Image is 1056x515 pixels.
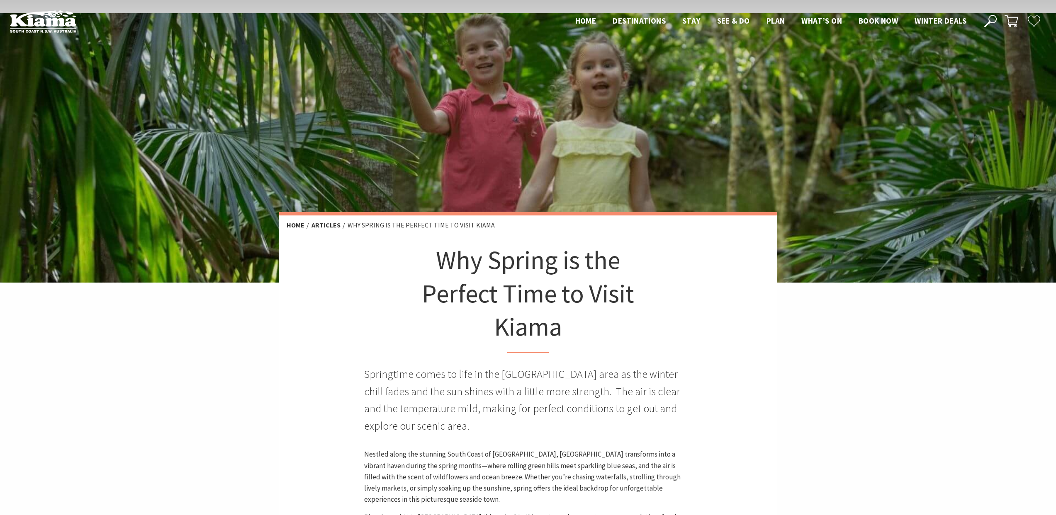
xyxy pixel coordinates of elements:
span: Destinations [613,16,666,26]
li: Why Spring is the Perfect Time to Visit Kiama [348,220,495,231]
a: Articles [311,221,341,230]
a: Home [287,221,304,230]
p: Nestled along the stunning South Coast of [GEOGRAPHIC_DATA], [GEOGRAPHIC_DATA] transforms into a ... [364,449,691,505]
span: See & Do [717,16,750,26]
span: What’s On [801,16,842,26]
span: Plan [766,16,785,26]
span: Home [575,16,596,26]
nav: Main Menu [567,15,975,28]
span: Book now [859,16,898,26]
p: Springtime comes to life in the [GEOGRAPHIC_DATA] area as the winter chill fades and the sun shin... [364,365,691,434]
img: Kiama Logo [10,10,76,33]
span: Stay [682,16,701,26]
span: Winter Deals [915,16,966,26]
h1: Why Spring is the Perfect Time to Visit Kiama [405,243,651,353]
